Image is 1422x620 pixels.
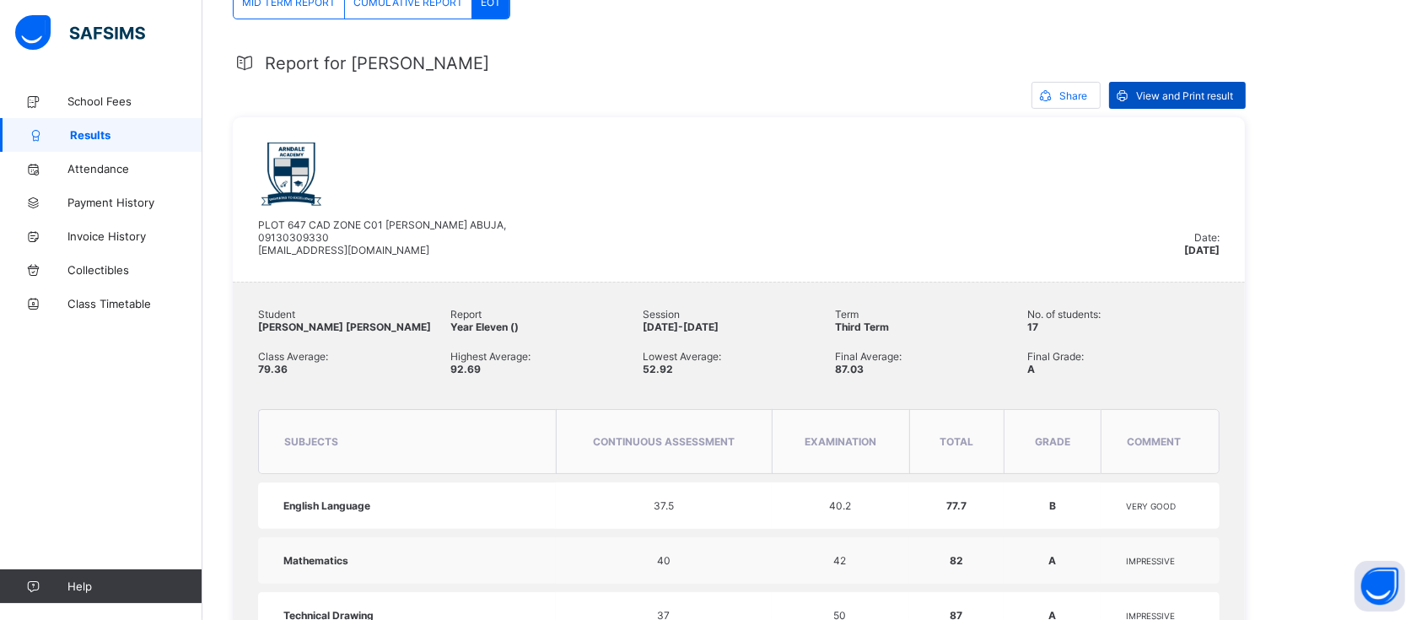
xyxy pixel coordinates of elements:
[67,196,202,209] span: Payment History
[834,554,847,567] span: 42
[67,162,202,175] span: Attendance
[940,435,973,448] span: total
[593,435,735,448] span: CONTINUOUS ASSESSMENT
[654,499,674,512] span: 37.5
[835,363,864,375] span: 87.03
[1049,499,1056,512] span: B
[1136,89,1233,102] span: View and Print result
[657,554,671,567] span: 40
[835,308,1027,321] span: Term
[283,499,370,512] span: English Language
[643,350,835,363] span: Lowest Average:
[67,229,202,243] span: Invoice History
[265,53,489,73] span: Report for [PERSON_NAME]
[450,321,519,333] span: Year Eleven ()
[67,263,202,277] span: Collectibles
[1027,363,1035,375] span: A
[15,15,145,51] img: safsims
[829,499,851,512] span: 40.2
[258,143,325,210] img: arndaleacademy.png
[643,308,835,321] span: Session
[1059,89,1087,102] span: Share
[1027,321,1038,333] span: 17
[450,350,643,363] span: Highest Average:
[1027,308,1220,321] span: No. of students:
[258,321,431,333] span: [PERSON_NAME] [PERSON_NAME]
[835,350,1027,363] span: Final Average:
[1048,554,1056,567] span: A
[258,350,450,363] span: Class Average:
[835,321,889,333] span: Third Term
[67,580,202,593] span: Help
[1035,435,1070,448] span: grade
[1355,561,1405,612] button: Open asap
[450,308,643,321] span: Report
[643,321,719,333] span: [DATE]-[DATE]
[1194,231,1220,244] span: Date:
[70,128,202,142] span: Results
[67,94,202,108] span: School Fees
[1027,350,1220,363] span: Final Grade:
[450,363,481,375] span: 92.69
[258,308,450,321] span: Student
[805,435,876,448] span: EXAMINATION
[67,297,202,310] span: Class Timetable
[643,363,673,375] span: 52.92
[950,554,963,567] span: 82
[1127,435,1181,448] span: comment
[284,435,338,448] span: subjects
[258,218,506,256] span: PLOT 647 CAD ZONE C01 [PERSON_NAME] ABUJA, 09130309330 [EMAIL_ADDRESS][DOMAIN_NAME]
[258,363,288,375] span: 79.36
[1126,556,1175,566] span: IMPRESSIVE
[283,554,348,567] span: Mathematics
[1126,501,1176,511] span: VERY GOOD
[946,499,967,512] span: 77.7
[1184,244,1220,256] span: [DATE]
